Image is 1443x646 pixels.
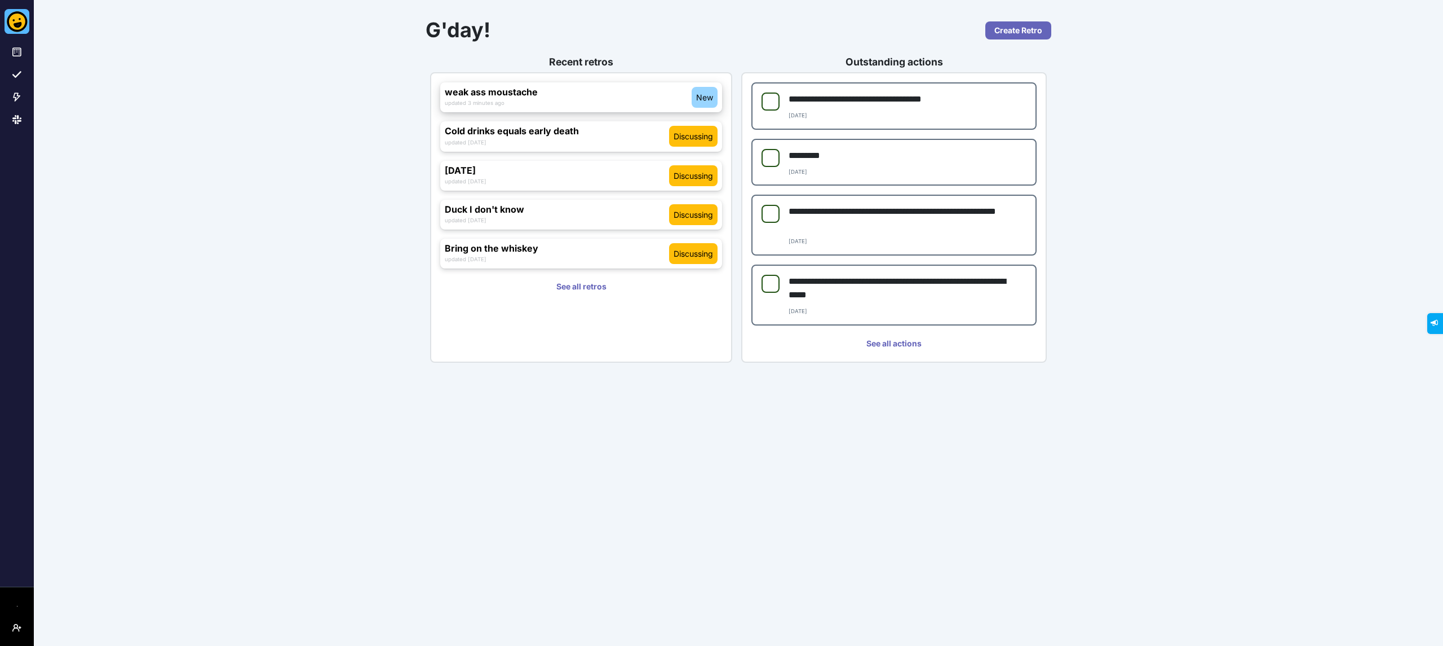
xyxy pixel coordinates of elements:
[445,256,486,262] small: updated [DATE]
[8,619,26,637] button: User menu
[8,3,14,11] span: 
[445,87,692,98] h3: weak ass moustache
[12,632,21,641] span: User menu
[440,278,722,296] a: See all retros
[445,204,669,215] h3: Duck I don't know
[440,239,722,269] a: Bring on the whiskeydiscussingupdated [DATE]
[440,121,722,151] a: Cold drinks equals early deathdiscussingupdated [DATE]
[445,165,669,176] h3: [DATE]
[445,178,486,184] small: updated [DATE]
[789,308,807,314] small: [DATE]
[789,112,807,118] small: [DATE]
[789,238,807,244] small: [DATE]
[5,9,29,34] img: Better
[674,170,713,182] span: discussing
[440,161,722,191] a: [DATE]discussingupdated [DATE]
[696,91,713,103] span: new
[789,169,807,175] small: [DATE]
[430,56,732,68] h3: Recent retros
[8,596,26,614] button: Workspace
[426,18,895,42] h1: G'day!
[445,139,486,146] small: updated [DATE]
[674,130,713,142] span: discussing
[741,56,1047,68] h3: Outstanding actions
[440,82,722,112] a: weak ass moustachenewupdated 3 minutes ago
[445,126,669,137] h3: Cold drinks equals early death
[445,217,486,223] small: updated [DATE]
[674,248,713,260] span: discussing
[440,200,722,230] a: Duck I don't knowdiscussingupdated [DATE]
[445,100,504,106] small: updated 3 minutes ago
[674,209,713,221] span: discussing
[12,623,21,632] i: User menu
[751,335,1037,353] a: See all actions
[985,21,1051,39] a: Create Retro
[445,243,669,254] h3: Bring on the whiskey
